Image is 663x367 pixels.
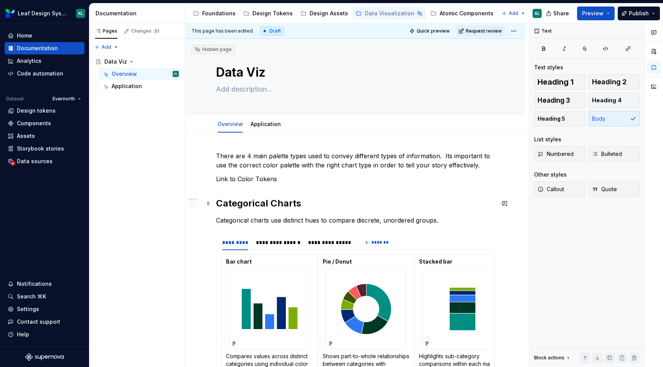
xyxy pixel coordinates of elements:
[5,290,84,303] button: Search ⌘K
[17,157,53,165] div: Data sources
[534,146,585,162] button: Numbered
[589,182,640,197] button: Quote
[534,136,561,143] div: List styles
[17,331,29,338] div: Help
[5,328,84,341] button: Help
[216,216,495,225] p: Categorical charts use distinct hues to compare discrete, unordered groups.
[49,93,84,104] button: Evernorth
[553,10,569,17] span: Share
[589,93,640,108] button: Heading 4
[466,28,502,34] span: Request review
[534,111,585,126] button: Heading 5
[440,10,493,17] div: Atomic Components
[17,120,51,127] div: Components
[5,42,84,54] a: Documentation
[92,56,182,92] div: Page tree
[104,58,127,66] div: Data Viz
[218,121,243,127] a: Overview
[5,29,84,42] a: Home
[174,70,177,78] div: KL
[216,151,495,170] p: There are 4 main palette types used to convey different types of information. Its important to us...
[538,115,565,123] span: Heading 5
[17,107,56,115] div: Design tokens
[499,8,528,19] button: Add
[326,269,406,349] img: 644a0915-9fee-4106-99b6-ba05b0c977e5.png
[190,6,498,21] div: Page tree
[5,130,84,142] a: Assets
[323,258,352,265] strong: Pie / Donut
[96,10,182,17] div: Documentation
[5,316,84,328] button: Contact support
[534,171,567,179] div: Other styles
[6,96,24,102] div: Dataset
[5,303,84,315] a: Settings
[78,10,83,16] div: KL
[202,10,236,17] div: Foundations
[534,182,585,197] button: Callout
[365,10,414,17] div: Data Visualization
[538,97,570,104] span: Heading 3
[112,70,137,78] div: Overview
[417,28,450,34] span: Quick preview
[542,7,574,20] button: Share
[17,132,35,140] div: Assets
[456,26,505,36] button: Request review
[240,7,296,20] a: Design Tokens
[214,116,246,132] div: Overview
[17,32,32,39] div: Home
[5,143,84,155] a: Storybook stories
[534,355,564,361] div: Block actions
[99,68,182,80] a: OverviewKL
[17,70,63,77] div: Code automation
[427,7,496,20] a: Atomic Components
[5,117,84,129] a: Components
[589,146,640,162] button: Bulleted
[534,93,585,108] button: Heading 3
[17,57,41,65] div: Analytics
[216,174,495,183] p: Link to Color Tokens
[538,78,574,86] span: Heading 1
[498,7,564,20] a: Molecular Patterns
[102,44,111,50] span: Add
[618,7,660,20] button: Publish
[592,97,622,104] span: Heading 4
[582,10,604,17] span: Preview
[99,80,182,92] a: Application
[17,44,58,52] div: Documentation
[190,7,239,20] a: Foundations
[310,10,348,17] div: Design Assets
[2,5,87,21] button: Leaf Design SystemKL
[252,10,293,17] div: Design Tokens
[131,28,160,34] div: Changes
[419,258,452,265] strong: Stacked bar
[509,10,518,16] span: Add
[5,9,15,18] img: 6e787e26-f4c0-4230-8924-624fe4a2d214.png
[17,293,46,300] div: Search ⌘K
[216,197,495,210] h2: Categorical Charts
[226,258,252,265] strong: Bar chart
[17,305,39,313] div: Settings
[251,121,281,127] a: Application
[191,28,254,34] span: This page has been edited.
[214,63,493,82] textarea: Data Viz
[353,7,426,20] a: Data Visualization
[535,10,540,16] div: KL
[5,278,84,290] button: Notifications
[153,28,160,34] span: 31
[534,64,563,71] div: Text styles
[592,185,617,193] span: Quote
[92,56,182,68] a: Data Viz
[5,55,84,67] a: Analytics
[629,10,649,17] span: Publish
[17,280,52,288] div: Notifications
[229,269,310,349] img: d10f0637-0423-40d5-a6a1-58f520a87d9f.png
[25,353,64,361] svg: Supernova Logo
[589,74,640,90] button: Heading 2
[5,155,84,167] a: Data sources
[95,28,117,34] div: Pages
[17,145,64,152] div: Storybook stories
[247,116,284,132] div: Application
[592,150,622,158] span: Bulleted
[53,96,75,102] span: Evernorth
